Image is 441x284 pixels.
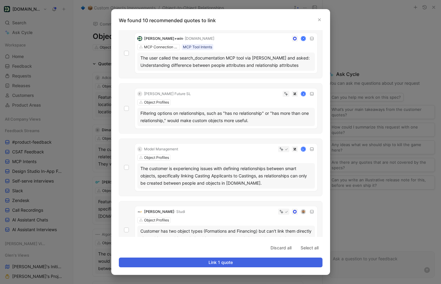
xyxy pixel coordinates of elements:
div: L [137,147,142,152]
span: Link 1 quote [124,259,317,266]
span: [PERSON_NAME] [144,209,174,214]
div: The customer is experiencing issues with defining relationships between smart objects, specifical... [140,165,312,187]
span: Select all [301,244,319,251]
span: [PERSON_NAME]+win [144,36,183,41]
div: B [301,92,305,96]
div: Model Management [144,146,178,152]
div: P [301,37,305,41]
div: [PERSON_NAME] Future SL [144,91,191,97]
img: logo [137,209,142,214]
div: Customer has two object types (Formations and Financing) but can't link them directly since objec... [140,228,312,249]
span: Discard all [270,244,291,251]
img: avatar [301,210,305,214]
button: Link 1 quote [119,258,322,267]
button: Discard all [267,243,295,253]
div: D [301,147,305,151]
img: logo [137,36,142,41]
span: · Studi [174,209,185,214]
div: Filtering options on relationships, such as "has no relationship" or "has more than one relations... [140,110,312,124]
span: · [DOMAIN_NAME] [183,36,214,41]
p: We found 10 recommended quotes to link [119,17,326,24]
div: F [137,91,142,96]
div: The user called the search_documentation MCP tool via [PERSON_NAME] and asked: Understanding diff... [140,54,312,69]
button: Select all [297,243,322,253]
